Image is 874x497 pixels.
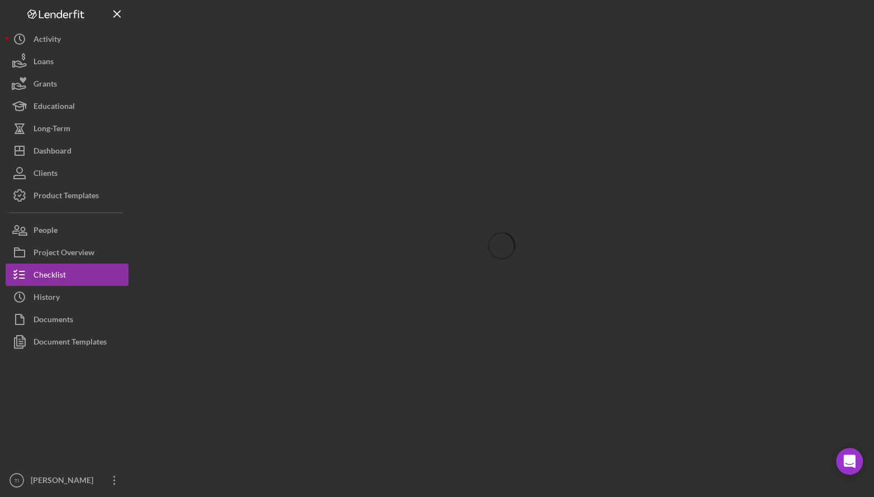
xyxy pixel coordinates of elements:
button: Grants [6,73,128,95]
button: History [6,286,128,308]
div: Clients [34,162,58,187]
div: Long-Term [34,117,70,142]
div: Dashboard [34,140,71,165]
button: Project Overview [6,241,128,264]
div: Grants [34,73,57,98]
div: People [34,219,58,244]
button: TI[PERSON_NAME] [6,469,128,491]
div: Checklist [34,264,66,289]
button: People [6,219,128,241]
button: Activity [6,28,128,50]
div: Document Templates [34,331,107,356]
div: Open Intercom Messenger [836,448,863,475]
button: Loans [6,50,128,73]
button: Clients [6,162,128,184]
div: Product Templates [34,184,99,209]
button: Educational [6,95,128,117]
button: Documents [6,308,128,331]
button: Dashboard [6,140,128,162]
div: Loans [34,50,54,75]
div: Educational [34,95,75,120]
button: Product Templates [6,184,128,207]
div: History [34,286,60,311]
div: Documents [34,308,73,333]
button: Checklist [6,264,128,286]
button: Long-Term [6,117,128,140]
text: TI [15,477,20,484]
div: [PERSON_NAME] [28,469,101,494]
button: Document Templates [6,331,128,353]
div: Activity [34,28,61,53]
div: Project Overview [34,241,94,266]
